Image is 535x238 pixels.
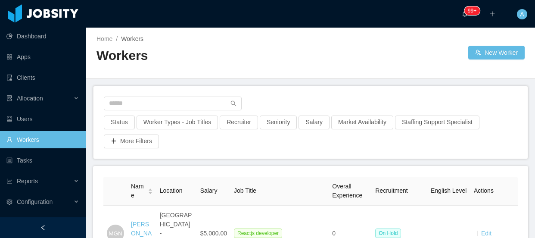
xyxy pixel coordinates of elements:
[234,187,256,194] span: Job Title
[131,182,144,200] span: Name
[462,11,468,17] i: icon: bell
[6,199,12,205] i: icon: setting
[331,116,393,129] button: Market Availability
[6,48,79,66] a: icon: appstoreApps
[375,229,404,236] a: On Hold
[468,46,525,60] button: icon: usergroup-addNew Worker
[220,116,258,129] button: Recruiter
[6,178,12,184] i: icon: line-chart
[17,198,53,205] span: Configuration
[96,47,311,65] h2: Workers
[137,116,218,129] button: Worker Types - Job Titles
[332,183,362,199] span: Overall Experience
[230,100,236,106] i: icon: search
[375,229,401,238] span: On Hold
[431,187,467,194] span: English Level
[116,35,118,42] span: /
[464,6,480,15] sup: 157
[104,135,159,148] button: icon: plusMore Filters
[6,28,79,45] a: icon: pie-chartDashboard
[299,116,330,129] button: Salary
[6,131,79,148] a: icon: userWorkers
[148,188,152,190] i: icon: caret-up
[6,110,79,128] a: icon: robotUsers
[96,35,112,42] a: Home
[160,187,183,194] span: Location
[375,187,407,194] span: Recruitment
[148,187,153,193] div: Sort
[17,95,43,102] span: Allocation
[17,178,38,185] span: Reports
[481,230,491,237] a: Edit
[200,230,227,237] span: $5,000.00
[260,116,297,129] button: Seniority
[6,69,79,86] a: icon: auditClients
[104,116,135,129] button: Status
[200,187,218,194] span: Salary
[6,152,79,169] a: icon: profileTasks
[520,9,524,19] span: A
[148,191,152,193] i: icon: caret-down
[234,229,282,238] span: Reactjs developer
[6,95,12,101] i: icon: solution
[474,187,494,194] span: Actions
[395,116,479,129] button: Staffing Support Specialist
[489,11,495,17] i: icon: plus
[121,35,143,42] span: Workers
